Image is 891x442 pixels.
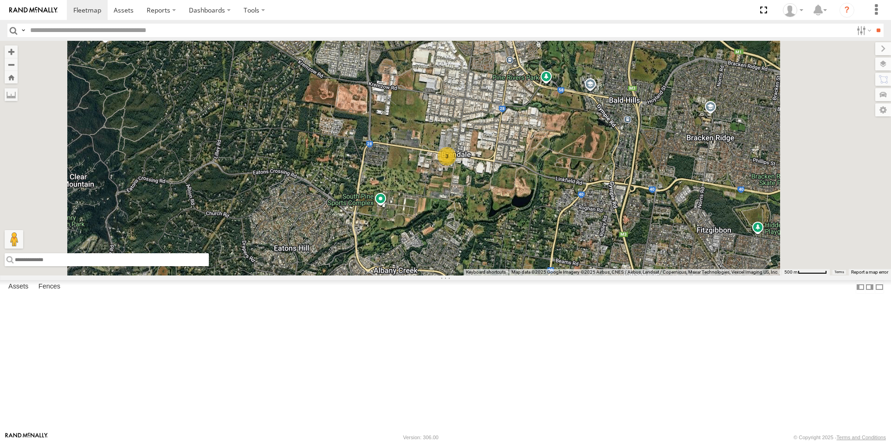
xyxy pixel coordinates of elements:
label: Dock Summary Table to the Right [865,280,874,294]
button: Keyboard shortcuts [466,269,506,275]
label: Search Query [19,24,27,37]
a: Terms and Conditions [837,435,886,440]
div: Version: 306.00 [403,435,439,440]
label: Measure [5,88,18,101]
button: Zoom out [5,58,18,71]
img: rand-logo.svg [9,7,58,13]
label: Assets [4,281,33,294]
button: Zoom Home [5,71,18,83]
label: Fences [34,281,65,294]
span: Map data ©2025 Google Imagery ©2025 Airbus, CNES / Airbus, Landsat / Copernicus, Maxar Technologi... [511,269,779,275]
button: Drag Pegman onto the map to open Street View [5,230,23,249]
a: Report a map error [851,269,888,275]
div: © Copyright 2025 - [794,435,886,440]
a: Visit our Website [5,433,48,442]
i: ? [839,3,854,18]
button: Zoom in [5,45,18,58]
div: Laura Van Bruggen [780,3,807,17]
label: Search Filter Options [853,24,873,37]
span: 500 m [784,269,798,275]
a: Terms (opens in new tab) [834,270,844,274]
button: Map scale: 500 m per 59 pixels [781,269,830,275]
div: 3 [438,147,456,166]
label: Hide Summary Table [875,280,884,294]
label: Map Settings [875,103,891,116]
label: Dock Summary Table to the Left [856,280,865,294]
